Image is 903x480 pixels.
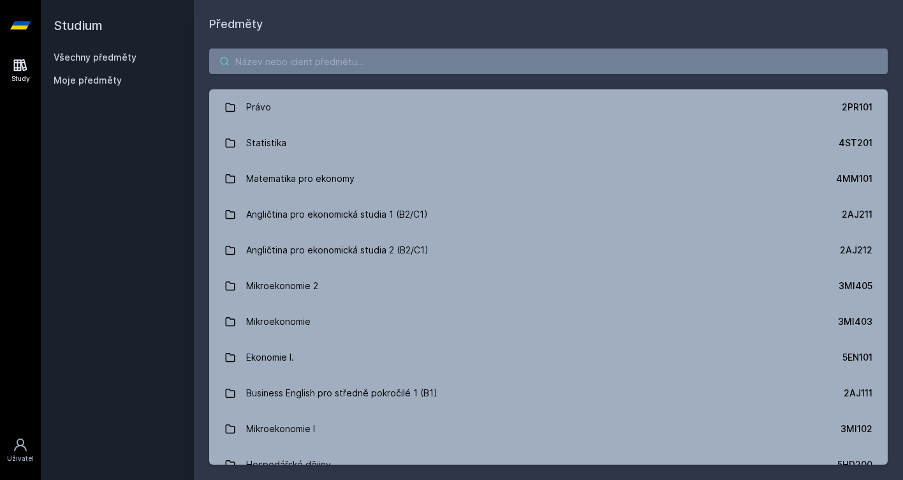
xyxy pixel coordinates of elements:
div: Mikroekonomie I [246,416,315,442]
div: 3MI403 [838,315,872,328]
div: 5EN101 [842,351,872,364]
a: Uživatel [3,431,38,470]
div: 4MM101 [836,172,872,185]
div: Angličtina pro ekonomická studia 1 (B2/C1) [246,202,428,227]
a: Matematika pro ekonomy 4MM101 [209,161,888,197]
div: Hospodářské dějiny [246,452,331,477]
a: Mikroekonomie 3MI403 [209,304,888,340]
div: Mikroekonomie 2 [246,273,318,299]
div: 2AJ211 [842,208,872,221]
div: Business English pro středně pokročilé 1 (B1) [246,380,437,406]
div: 5HD200 [837,458,872,471]
a: Mikroekonomie I 3MI102 [209,411,888,447]
div: 3MI102 [841,423,872,435]
div: Matematika pro ekonomy [246,166,355,191]
div: 3MI405 [839,280,872,292]
div: 2AJ212 [840,244,872,257]
a: Ekonomie I. 5EN101 [209,340,888,375]
a: Business English pro středně pokročilé 1 (B1) 2AJ111 [209,375,888,411]
a: Angličtina pro ekonomická studia 1 (B2/C1) 2AJ211 [209,197,888,232]
div: 4ST201 [839,137,872,149]
div: Ekonomie I. [246,345,294,370]
a: Mikroekonomie 2 3MI405 [209,268,888,304]
div: Uživatel [7,454,34,463]
div: Statistika [246,130,286,156]
div: Mikroekonomie [246,309,311,334]
a: Statistika 4ST201 [209,125,888,161]
div: Angličtina pro ekonomická studia 2 (B2/C1) [246,237,429,263]
div: 2AJ111 [844,387,872,400]
a: Angličtina pro ekonomická studia 2 (B2/C1) 2AJ212 [209,232,888,268]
